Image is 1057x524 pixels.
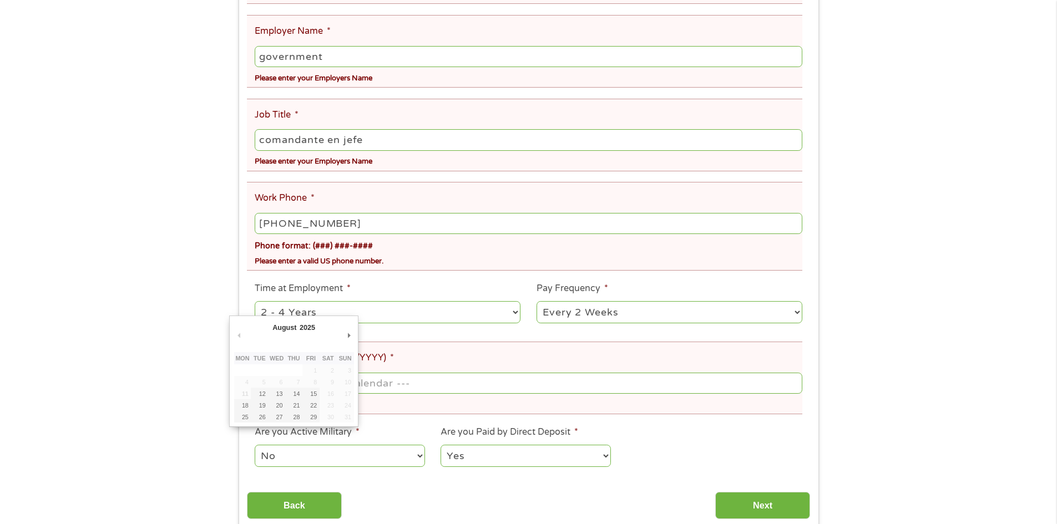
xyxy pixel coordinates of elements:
[247,492,342,519] input: Back
[715,492,810,519] input: Next
[255,395,802,410] div: This field is required.
[255,109,299,121] label: Job Title
[255,129,802,150] input: Cashier
[285,411,302,423] button: 28
[255,192,315,204] label: Work Phone
[287,355,300,362] abbr: Thursday
[285,399,302,411] button: 21
[254,355,266,362] abbr: Tuesday
[285,388,302,399] button: 14
[251,411,268,423] button: 26
[302,399,320,411] button: 22
[255,283,351,294] label: Time at Employment
[255,152,802,167] div: Please enter your Employers Name
[302,411,320,423] button: 29
[344,328,354,343] button: Next Month
[302,388,320,399] button: 15
[306,355,316,362] abbr: Friday
[255,252,802,267] div: Please enter a valid US phone number.
[339,355,352,362] abbr: Sunday
[268,388,285,399] button: 13
[234,328,244,343] button: Previous Month
[441,426,578,438] label: Are you Paid by Direct Deposit
[255,69,802,84] div: Please enter your Employers Name
[271,320,298,335] div: August
[255,46,802,67] input: Walmart
[255,426,360,438] label: Are you Active Military
[255,213,802,234] input: (231) 754-4010
[255,373,802,394] input: Use the arrow keys to pick a date
[537,283,608,294] label: Pay Frequency
[255,236,802,252] div: Phone format: (###) ###-####
[234,411,251,423] button: 25
[270,355,284,362] abbr: Wednesday
[322,355,334,362] abbr: Saturday
[234,399,251,411] button: 18
[298,320,316,335] div: 2025
[251,399,268,411] button: 19
[235,355,249,362] abbr: Monday
[268,411,285,423] button: 27
[268,399,285,411] button: 20
[255,26,331,37] label: Employer Name
[251,388,268,399] button: 12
